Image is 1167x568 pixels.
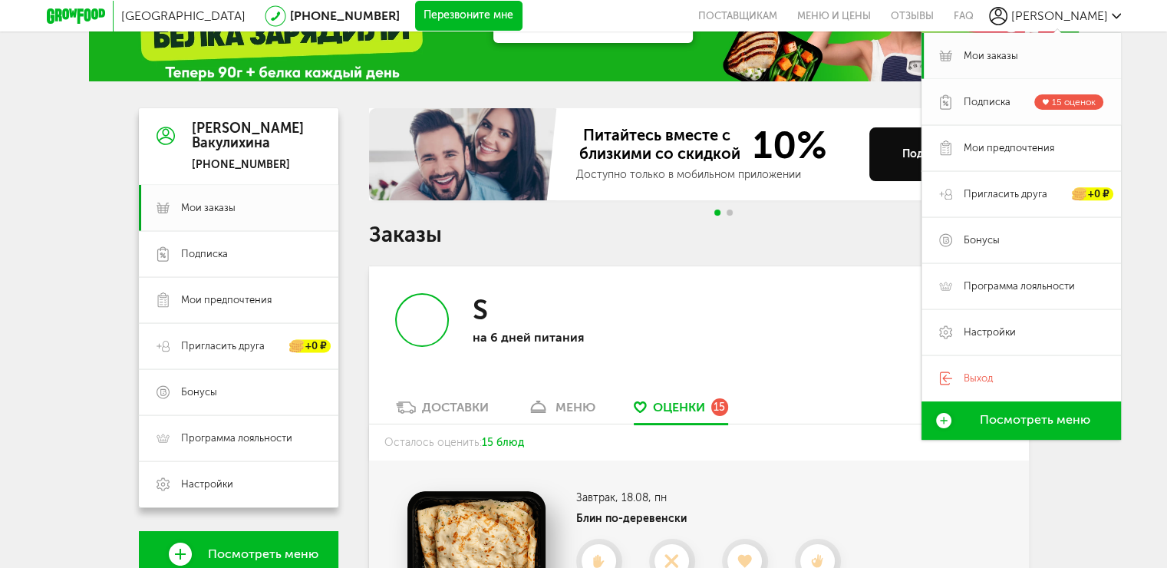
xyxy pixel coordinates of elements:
[576,167,857,183] div: Доступно только в мобильном приложении
[181,293,272,307] span: Мои предпочтения
[121,8,246,23] span: [GEOGRAPHIC_DATA]
[921,355,1121,401] a: Выход
[711,398,728,415] div: 15
[964,141,1054,155] span: Мои предпочтения
[615,491,667,504] span: , 18.08, пн
[139,277,338,323] a: Мои предпочтения
[964,279,1075,293] span: Программа лояльности
[181,477,233,491] span: Настройки
[139,185,338,231] a: Мои заказы
[902,147,977,162] div: Подробнее
[964,325,1016,339] span: Настройки
[472,293,487,326] h3: S
[576,126,743,164] span: Питайтесь вместе с близкими со скидкой
[921,309,1121,355] a: Настройки
[653,400,705,414] span: Оценки
[369,225,1029,245] h1: Заказы
[555,400,595,414] div: меню
[626,399,736,424] a: Оценки 15
[415,1,523,31] button: Перезвоните мне
[727,210,733,216] span: Go to slide 2
[964,49,1018,63] span: Мои заказы
[181,339,265,353] span: Пригласить друга
[208,547,318,561] span: Посмотреть меню
[369,424,1029,461] div: Осталось оценить:
[921,401,1121,440] a: Посмотреть меню
[743,126,827,164] span: 10%
[388,399,496,424] a: Доставки
[964,187,1047,201] span: Пригласить друга
[290,8,400,23] a: [PHONE_NUMBER]
[472,330,671,345] p: на 6 дней питания
[1052,97,1096,107] span: 15 оценок
[481,436,523,449] span: 15 блюд
[576,512,852,525] h4: Блин по-деревенски
[181,385,217,399] span: Бонусы
[192,158,304,172] div: [PHONE_NUMBER]
[921,171,1121,217] a: Пригласить друга +0 ₽
[1011,8,1108,23] span: [PERSON_NAME]
[921,263,1121,309] a: Программа лояльности
[921,33,1121,79] a: Мои заказы
[369,108,561,200] img: family-banner.579af9d.jpg
[139,231,338,277] a: Подписка
[869,127,1004,181] button: Подробнее
[1073,187,1113,200] div: +0 ₽
[980,413,1090,427] span: Посмотреть меню
[921,217,1121,263] a: Бонусы
[139,415,338,461] a: Программа лояльности
[192,121,304,152] div: [PERSON_NAME] Вакулихина
[576,491,852,504] h3: Завтрак
[964,372,993,385] span: Выход
[139,369,338,415] a: Бонусы
[181,201,236,215] span: Мои заказы
[181,431,292,445] span: Программа лояльности
[519,399,603,424] a: меню
[921,125,1121,171] a: Мои предпочтения
[290,340,331,353] div: +0 ₽
[714,210,720,216] span: Go to slide 1
[964,95,1010,109] span: Подписка
[921,79,1121,125] a: Подписка 15 оценок
[181,247,228,261] span: Подписка
[139,323,338,369] a: Пригласить друга +0 ₽
[964,233,1000,247] span: Бонусы
[422,400,489,414] div: Доставки
[139,461,338,507] a: Настройки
